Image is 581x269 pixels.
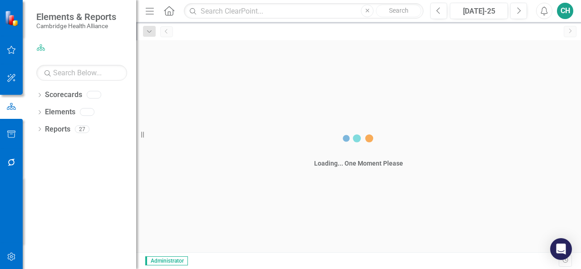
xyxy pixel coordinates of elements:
[184,3,423,19] input: Search ClearPoint...
[45,107,75,117] a: Elements
[45,124,70,135] a: Reports
[557,3,573,19] button: CH
[450,3,508,19] button: [DATE]-25
[75,125,89,133] div: 27
[550,238,572,260] div: Open Intercom Messenger
[389,7,409,14] span: Search
[36,22,116,29] small: Cambridge Health Alliance
[453,6,505,17] div: [DATE]-25
[5,10,21,26] img: ClearPoint Strategy
[145,256,188,265] span: Administrator
[36,65,127,81] input: Search Below...
[314,159,403,168] div: Loading... One Moment Please
[36,11,116,22] span: Elements & Reports
[45,90,82,100] a: Scorecards
[376,5,421,17] button: Search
